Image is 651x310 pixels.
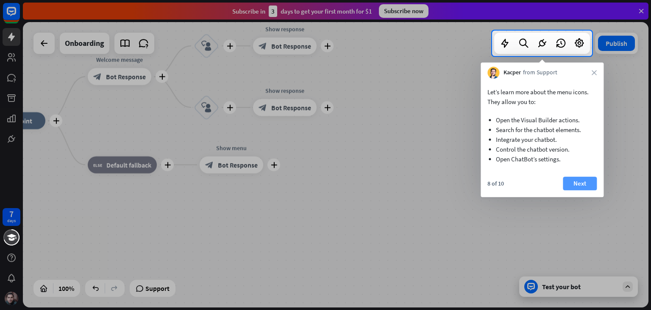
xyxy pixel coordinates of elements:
div: 8 of 10 [487,180,504,187]
i: close [592,70,597,75]
p: Let’s learn more about the menu icons. They allow you to: [487,87,597,107]
li: Open ChatBot’s settings. [496,154,588,164]
li: Control the chatbot version. [496,144,588,154]
li: Integrate your chatbot. [496,135,588,144]
span: Kacper [504,68,521,77]
button: Open LiveChat chat widget [7,3,32,29]
span: from Support [523,68,557,77]
button: Next [563,177,597,190]
li: Search for the chatbot elements. [496,125,588,135]
li: Open the Visual Builder actions. [496,115,588,125]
